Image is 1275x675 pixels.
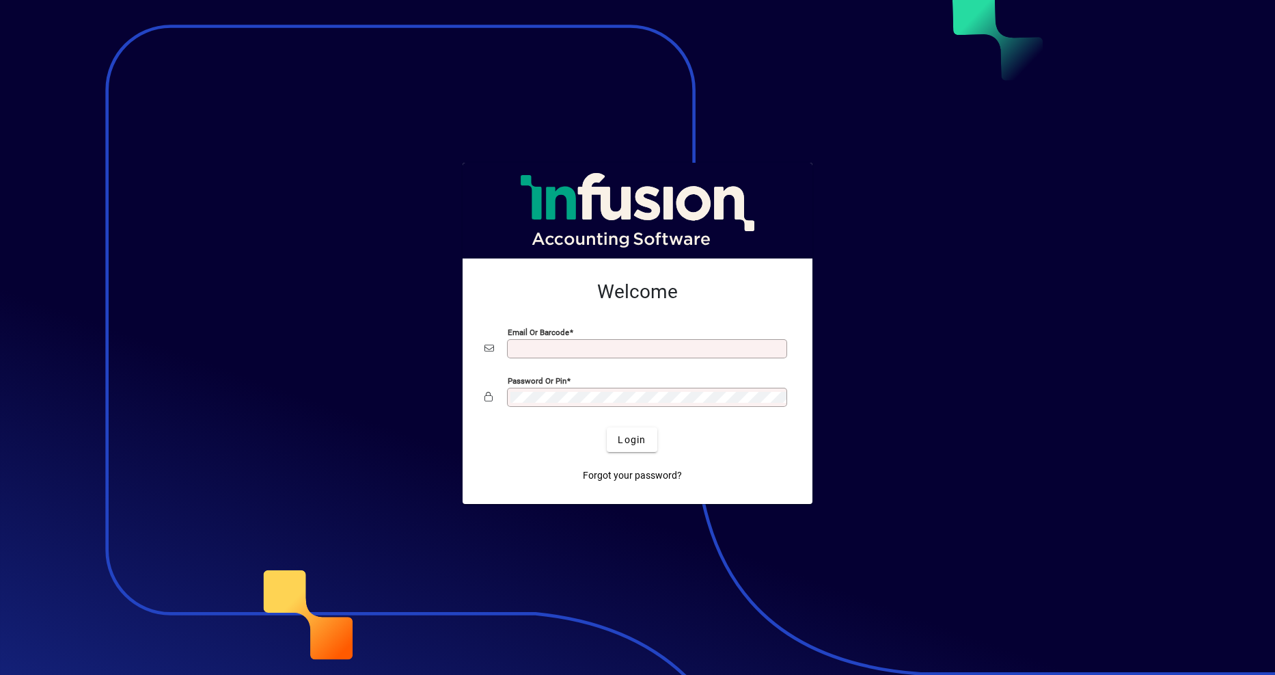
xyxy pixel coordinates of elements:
mat-label: Password or Pin [508,376,566,386]
h2: Welcome [484,280,791,304]
mat-label: Email or Barcode [508,328,569,337]
span: Forgot your password? [583,468,682,483]
span: Login [618,433,646,447]
a: Forgot your password? [577,463,687,488]
button: Login [607,427,657,452]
